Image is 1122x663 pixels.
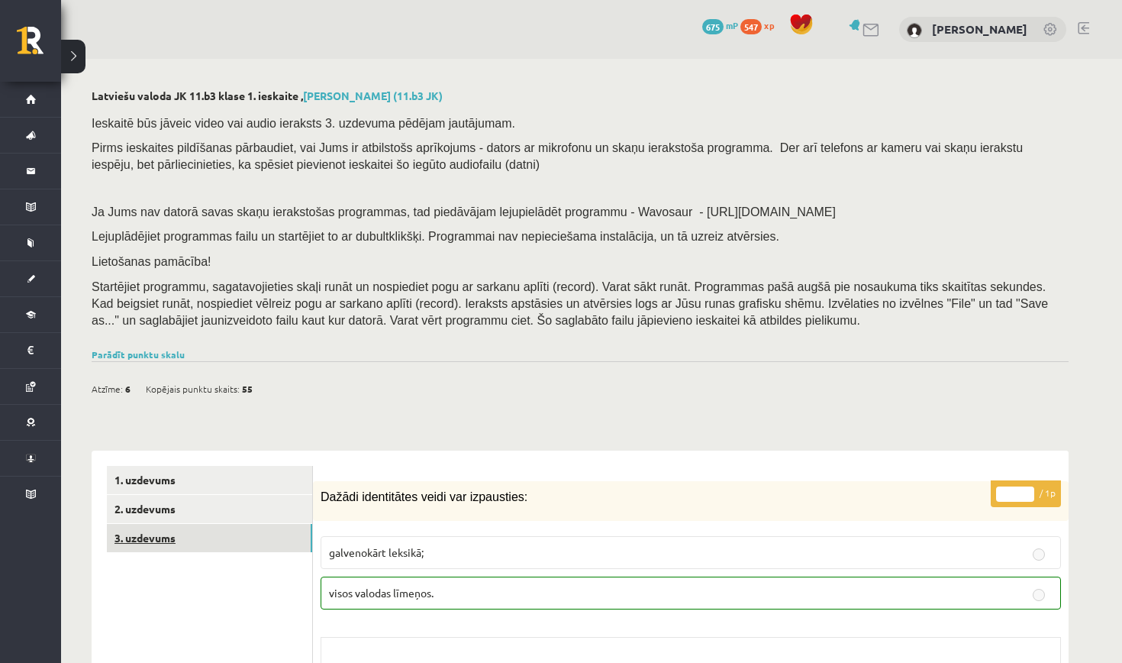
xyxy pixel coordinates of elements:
[92,377,123,400] span: Atzīme:
[907,23,922,38] img: Nikola Zemzare
[92,280,1048,327] span: Startējiet programmu, sagatavojieties skaļi runāt un nospiediet pogu ar sarkanu aplīti (record). ...
[92,255,211,268] span: Lietošanas pamācība!
[92,141,1023,171] span: Pirms ieskaites pildīšanas pārbaudiet, vai Jums ir atbilstošs aprīkojums - dators ar mikrofonu un...
[702,19,724,34] span: 675
[740,19,762,34] span: 547
[702,19,738,31] a: 675 mP
[125,377,131,400] span: 6
[329,545,424,559] span: galvenokārt leksikā;
[17,27,61,65] a: Rīgas 1. Tālmācības vidusskola
[726,19,738,31] span: mP
[242,377,253,400] span: 55
[107,524,312,552] a: 3. uzdevums
[107,466,312,494] a: 1. uzdevums
[92,205,836,218] span: Ja Jums nav datorā savas skaņu ierakstošas programmas, tad piedāvājam lejupielādēt programmu - Wa...
[107,495,312,523] a: 2. uzdevums
[92,117,515,130] span: Ieskaitē būs jāveic video vai audio ieraksts 3. uzdevuma pēdējam jautājumam.
[92,89,1069,102] h2: Latviešu valoda JK 11.b3 klase 1. ieskaite ,
[764,19,774,31] span: xp
[740,19,782,31] a: 547 xp
[932,21,1027,37] a: [PERSON_NAME]
[92,230,779,243] span: Lejuplādējiet programmas failu un startējiet to ar dubultklikšķi. Programmai nav nepieciešama ins...
[146,377,240,400] span: Kopējais punktu skaits:
[1033,589,1045,601] input: visos valodas līmeņos.
[92,348,185,361] a: Parādīt punktu skalu
[991,480,1061,507] p: / 1p
[1033,548,1045,561] input: galvenokārt leksikā;
[303,89,443,102] a: [PERSON_NAME] (11.b3 JK)
[321,490,527,503] span: Dažādi identitātes veidi var izpausties:
[329,586,434,600] span: visos valodas līmeņos.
